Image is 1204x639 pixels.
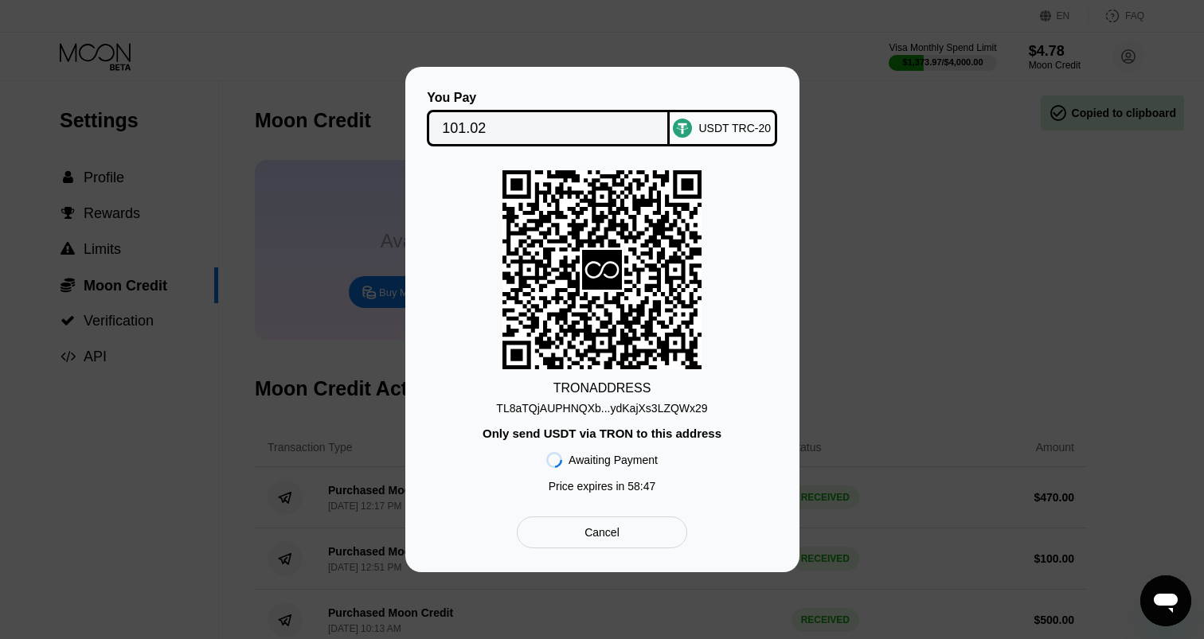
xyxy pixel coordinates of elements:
div: USDT TRC-20 [698,122,771,134]
div: TL8aTQjAUPHNQXb...ydKajXs3LZQWx29 [496,402,707,415]
div: Only send USDT via TRON to this address [483,427,721,440]
div: TRON ADDRESS [553,381,651,395]
div: You PayUSDT TRC-20 [429,91,776,146]
div: Price expires in [549,480,656,493]
div: Cancel [584,525,620,540]
div: Awaiting Payment [569,454,658,466]
div: Cancel [517,516,686,548]
span: 58 : 47 [627,480,655,493]
div: TL8aTQjAUPHNQXb...ydKajXs3LZQWx29 [496,395,707,415]
div: You Pay [427,91,670,105]
iframe: Button to launch messaging window [1140,575,1191,626]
